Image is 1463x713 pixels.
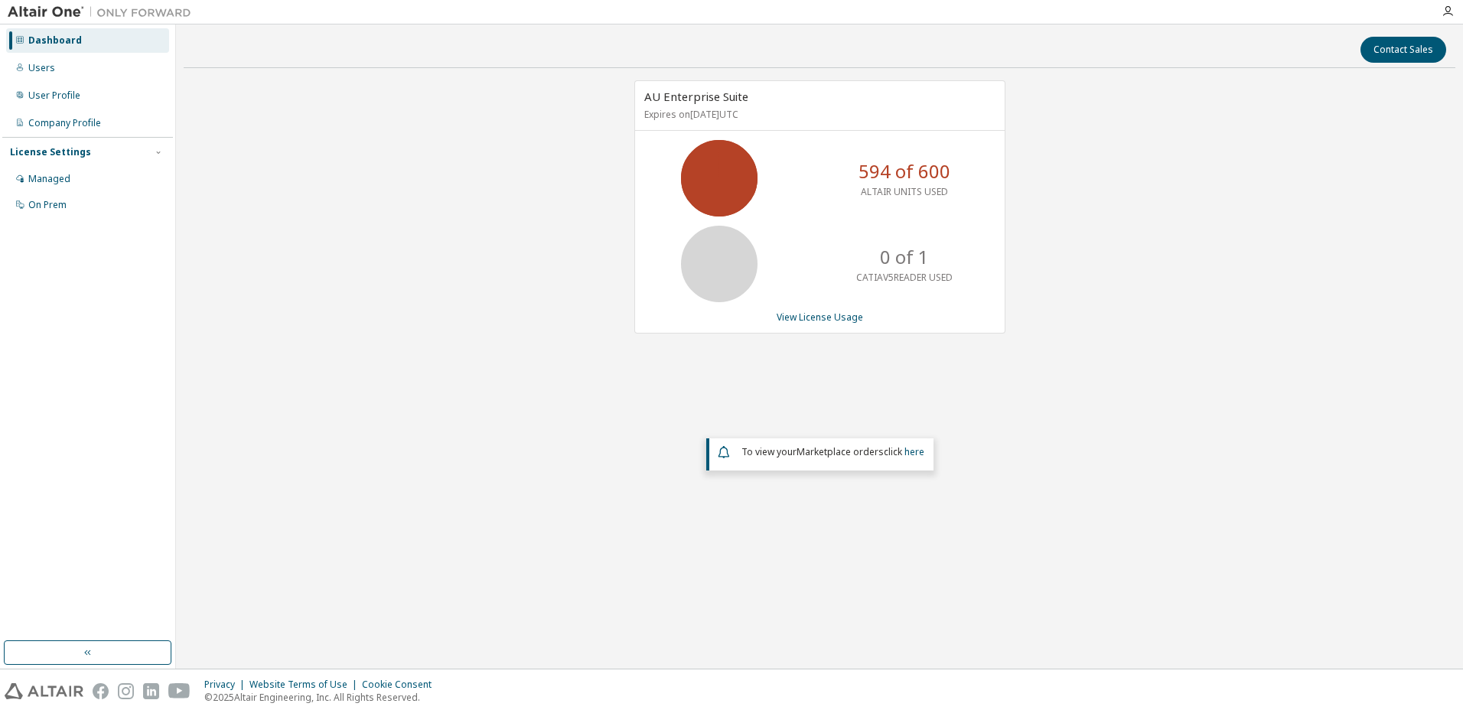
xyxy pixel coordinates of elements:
p: © 2025 Altair Engineering, Inc. All Rights Reserved. [204,691,441,704]
div: License Settings [10,146,91,158]
img: Altair One [8,5,199,20]
div: Privacy [204,679,249,691]
p: Expires on [DATE] UTC [644,108,992,121]
img: instagram.svg [118,683,134,699]
p: CATIAV5READER USED [856,271,953,284]
div: User Profile [28,90,80,102]
a: View License Usage [777,311,863,324]
div: Dashboard [28,34,82,47]
a: here [904,445,924,458]
div: Managed [28,173,70,185]
img: altair_logo.svg [5,683,83,699]
div: Cookie Consent [362,679,441,691]
em: Marketplace orders [797,445,884,458]
button: Contact Sales [1360,37,1446,63]
div: Users [28,62,55,74]
span: AU Enterprise Suite [644,89,748,104]
div: On Prem [28,199,67,211]
img: facebook.svg [93,683,109,699]
div: Website Terms of Use [249,679,362,691]
p: 594 of 600 [859,158,950,184]
img: linkedin.svg [143,683,159,699]
img: youtube.svg [168,683,191,699]
p: 0 of 1 [880,244,929,270]
p: ALTAIR UNITS USED [861,185,948,198]
div: Company Profile [28,117,101,129]
span: To view your click [741,445,924,458]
